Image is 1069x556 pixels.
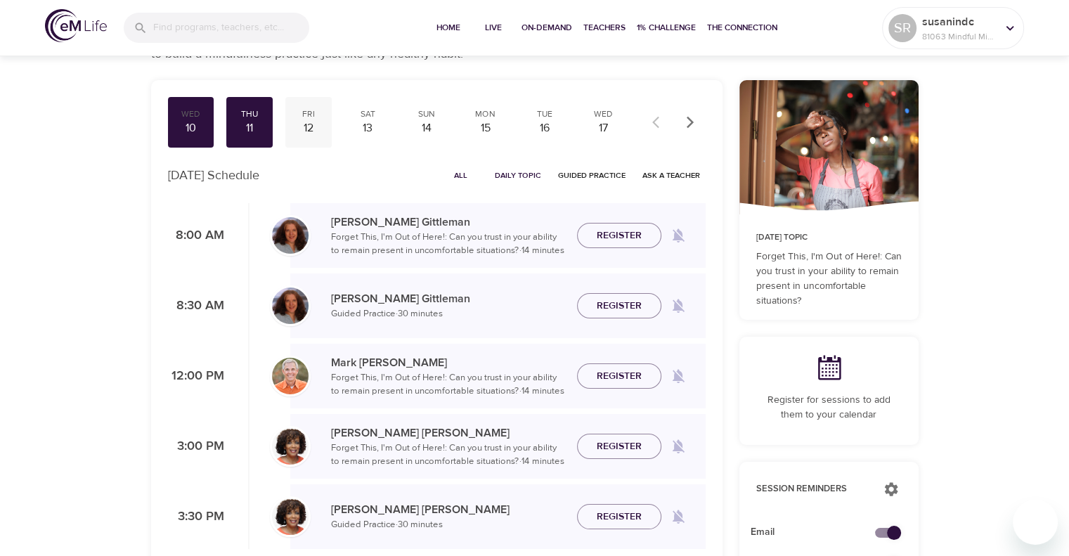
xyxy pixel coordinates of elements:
p: [PERSON_NAME] [PERSON_NAME] [331,425,566,441]
p: 3:00 PM [168,437,224,456]
img: Cindy2%20031422%20blue%20filter%20hi-res.jpg [272,217,309,254]
p: Forget This, I'm Out of Here!: Can you trust in your ability to remain present in uncomfortable s... [756,250,902,309]
p: Guided Practice · 30 minutes [331,307,566,321]
span: Email [751,525,885,540]
p: Session Reminders [756,482,869,496]
span: Register [597,297,642,315]
p: Guided Practice · 30 minutes [331,518,566,532]
div: SR [888,14,916,42]
span: 1% Challenge [637,20,696,35]
button: Register [577,363,661,389]
span: Remind me when a class goes live every Thursday at 12:00 PM [661,359,695,393]
p: susanindc [922,13,997,30]
p: [DATE] Schedule [168,166,259,185]
p: [PERSON_NAME] Gittleman [331,214,566,231]
div: 16 [527,120,562,136]
div: Sat [350,108,385,120]
span: Ask a Teacher [642,169,700,182]
p: 81063 Mindful Minutes [922,30,997,43]
p: [PERSON_NAME] Gittleman [331,290,566,307]
div: Sun [409,108,444,120]
p: Forget This, I'm Out of Here!: Can you trust in your ability to remain present in uncomfortable s... [331,371,566,399]
span: Live [477,20,510,35]
div: Wed [586,108,621,120]
div: 17 [586,120,621,136]
button: Register [577,504,661,530]
span: Home [432,20,465,35]
p: Forget This, I'm Out of Here!: Can you trust in your ability to remain present in uncomfortable s... [331,441,566,469]
p: [PERSON_NAME] [PERSON_NAME] [331,501,566,518]
div: 11 [232,120,267,136]
div: 10 [174,120,209,136]
div: Fri [291,108,326,120]
p: Register for sessions to add them to your calendar [756,393,902,422]
img: Mark_Pirtle-min.jpg [272,358,309,394]
p: 3:30 PM [168,507,224,526]
span: Register [597,227,642,245]
span: On-Demand [521,20,572,35]
img: Janet_Jackson-min.jpg [272,498,309,535]
button: Daily Topic [489,164,547,186]
span: Teachers [583,20,626,35]
div: 15 [468,120,503,136]
div: Tue [527,108,562,120]
button: Ask a Teacher [637,164,706,186]
button: All [439,164,484,186]
span: Register [597,438,642,455]
span: Guided Practice [558,169,626,182]
span: Remind me when a class goes live every Thursday at 3:30 PM [661,500,695,534]
img: logo [45,9,107,42]
span: The Connection [707,20,777,35]
span: Remind me when a class goes live every Thursday at 3:00 PM [661,429,695,463]
img: Janet_Jackson-min.jpg [272,428,309,465]
p: 8:00 AM [168,226,224,245]
button: Register [577,223,661,249]
div: 13 [350,120,385,136]
button: Register [577,434,661,460]
input: Find programs, teachers, etc... [153,13,309,43]
span: Register [597,508,642,526]
iframe: Button to launch messaging window [1013,500,1058,545]
p: 12:00 PM [168,367,224,386]
button: Register [577,293,661,319]
p: Mark [PERSON_NAME] [331,354,566,371]
span: Remind me when a class goes live every Thursday at 8:00 AM [661,219,695,252]
p: Forget This, I'm Out of Here!: Can you trust in your ability to remain present in uncomfortable s... [331,231,566,258]
span: All [444,169,478,182]
div: 12 [291,120,326,136]
span: Remind me when a class goes live every Thursday at 8:30 AM [661,289,695,323]
button: Guided Practice [552,164,631,186]
div: Wed [174,108,209,120]
p: [DATE] Topic [756,231,902,244]
span: Daily Topic [495,169,541,182]
p: 8:30 AM [168,297,224,316]
img: Cindy2%20031422%20blue%20filter%20hi-res.jpg [272,287,309,324]
div: Thu [232,108,267,120]
div: 14 [409,120,444,136]
span: Register [597,368,642,385]
div: Mon [468,108,503,120]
